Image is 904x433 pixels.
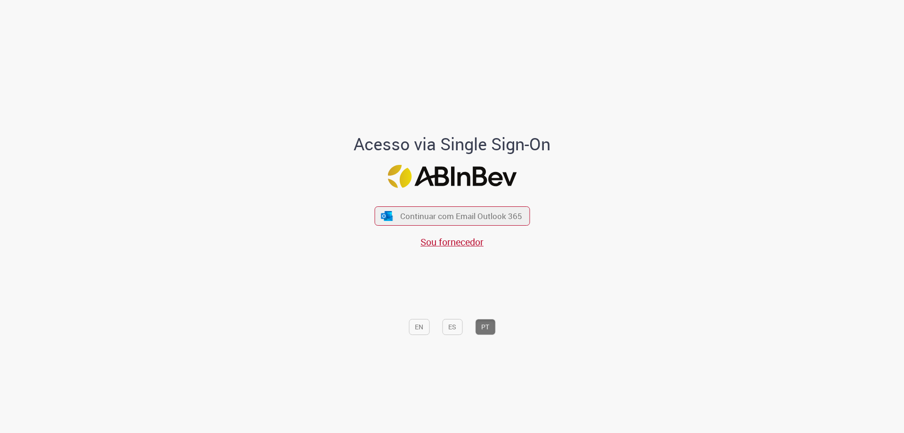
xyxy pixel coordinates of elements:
img: ícone Azure/Microsoft 360 [380,211,394,221]
h1: Acesso via Single Sign-On [322,135,583,154]
button: PT [475,319,495,335]
button: ES [442,319,462,335]
button: EN [409,319,429,335]
a: Sou fornecedor [420,236,484,248]
img: Logo ABInBev [387,165,517,188]
button: ícone Azure/Microsoft 360 Continuar com Email Outlook 365 [374,206,530,226]
span: Continuar com Email Outlook 365 [400,211,522,221]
